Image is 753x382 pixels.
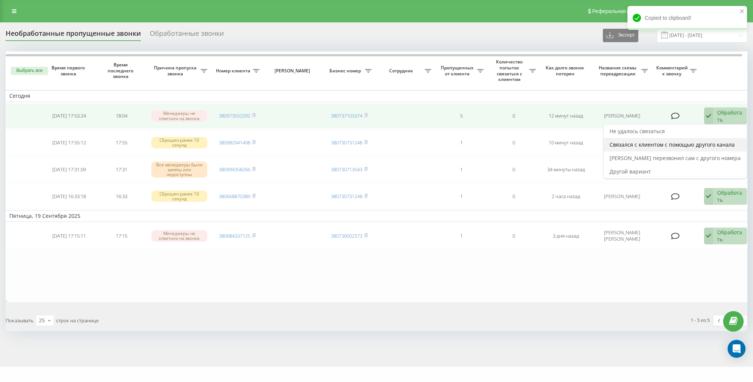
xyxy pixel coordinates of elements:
[592,103,652,129] td: [PERSON_NAME]
[487,223,540,248] td: 0
[6,210,753,222] td: Пятница, 19 Сентября 2025
[49,65,89,76] span: Время первого звонка
[546,65,586,76] span: Как долго звонок потерян
[6,317,34,324] span: Показывать
[219,139,250,146] a: 380982941498
[487,184,540,209] td: 0
[95,130,148,156] td: 17:55
[6,29,141,41] div: Необработанные пропущенные звонки
[43,157,95,182] td: [DATE] 17:31:09
[592,8,653,14] span: Реферальная программа
[610,154,741,162] span: [PERSON_NAME] перезвонил сам с другого номера
[219,166,250,173] a: 380994358266
[95,103,148,129] td: 18:04
[327,68,365,74] span: Бизнес номер
[435,184,487,209] td: 1
[487,157,540,182] td: 0
[215,68,253,74] span: Номер клиента
[610,141,735,148] span: Связался с клиентом с помощью другого канала
[331,112,362,119] a: 380737103374
[491,59,529,82] span: Количество попыток связаться с клиентом
[11,67,48,75] button: Выбрать все
[540,157,592,182] td: 34 минуты назад
[717,229,743,243] div: Обработать
[728,340,746,358] div: Open Intercom Messenger
[610,168,651,175] span: Другой вариант
[331,232,362,239] a: 380736002373
[43,130,95,156] td: [DATE] 17:55:12
[219,193,250,200] a: 380668870389
[95,223,148,248] td: 17:15
[592,157,652,182] td: [PERSON_NAME]
[6,90,753,101] td: Сегодня
[717,189,743,203] div: Обработать
[150,29,224,41] div: Обработанные звонки
[439,65,477,76] span: Пропущенных от клиента
[270,68,317,74] span: [PERSON_NAME]
[691,316,710,324] div: 1 - 5 из 5
[592,223,652,248] td: [PERSON_NAME] [PERSON_NAME]
[435,103,487,129] td: 5
[43,223,95,248] td: [DATE] 17:15:11
[219,232,250,239] a: 380684337125
[151,137,207,148] div: Сброшен ранее 10 секунд
[610,128,665,135] span: Не удалось связаться
[151,162,207,178] div: Все менеджеры были заняты или недоступны
[151,110,207,121] div: Менеджеры не ответили на звонок
[331,166,362,173] a: 380730713543
[603,29,638,42] button: Экспорт
[101,62,142,79] span: Время последнего звонка
[487,130,540,156] td: 0
[151,65,201,76] span: Причина пропуска звонка
[540,103,592,129] td: 12 минут назад
[39,317,45,324] div: 25
[151,230,207,241] div: Менеджеры не ответили на звонок
[219,112,250,119] a: 380973552292
[540,223,592,248] td: 3 дня назад
[435,157,487,182] td: 1
[435,130,487,156] td: 1
[627,6,747,30] div: Copied to clipboard!
[540,184,592,209] td: 2 часа назад
[592,184,652,209] td: [PERSON_NAME]
[435,223,487,248] td: 1
[151,191,207,202] div: Сброшен ранее 10 секунд
[95,157,148,182] td: 17:31
[540,130,592,156] td: 10 минут назад
[56,317,99,324] span: строк на странице
[43,103,95,129] td: [DATE] 17:53:24
[379,68,425,74] span: Сотрудник
[592,130,652,156] td: [PERSON_NAME]
[596,65,641,76] span: Название схемы переадресации
[95,184,148,209] td: 16:33
[331,193,362,200] a: 380730731248
[487,103,540,129] td: 0
[717,109,743,123] div: Обработать
[43,184,95,209] td: [DATE] 16:33:18
[656,65,690,76] span: Комментарий к звонку
[740,8,745,15] button: close
[331,139,362,146] a: 380730731248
